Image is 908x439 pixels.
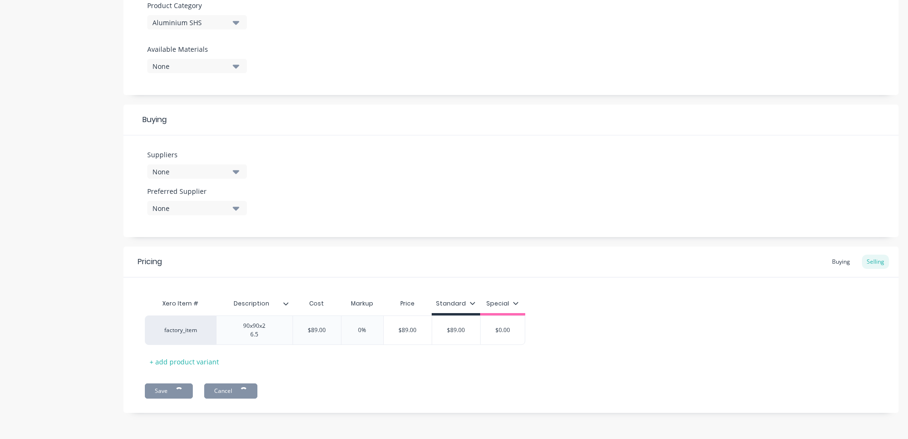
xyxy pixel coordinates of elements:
div: Price [383,294,432,313]
div: Description [216,292,287,315]
div: Cost [293,294,341,313]
label: Preferred Supplier [147,186,247,196]
div: factory_item [154,326,207,334]
div: Description [216,294,293,313]
label: Available Materials [147,44,247,54]
div: None [152,203,228,213]
div: Standard [436,299,475,308]
div: 0% [339,318,386,342]
div: None [152,61,228,71]
div: Xero Item # [145,294,216,313]
div: Special [486,299,519,308]
div: Buying [123,105,899,135]
button: None [147,59,247,73]
div: + add product variant [145,354,224,369]
div: Pricing [138,256,162,267]
button: Cancel [204,383,257,399]
div: 90x90x2 6.5 [220,320,289,341]
label: Product Category [147,0,242,10]
div: $89.00 [293,318,341,342]
div: Aluminium SHS [152,18,228,28]
div: None [152,167,228,177]
button: Save [145,383,193,399]
button: Aluminium SHS [147,15,247,29]
div: $0.00 [479,318,526,342]
label: Suppliers [147,150,247,160]
div: $89.00 [432,318,480,342]
div: factory_item90x90x2 6.5$89.000%$89.00$89.00$0.00 [145,315,525,345]
button: None [147,201,247,215]
div: Selling [862,255,889,269]
div: Markup [341,294,383,313]
button: None [147,164,247,179]
div: Buying [827,255,855,269]
div: $89.00 [384,318,432,342]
